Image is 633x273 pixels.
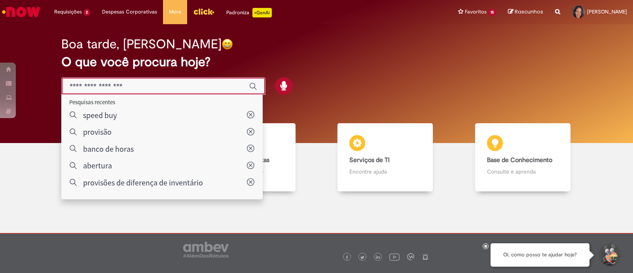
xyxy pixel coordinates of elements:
[597,243,621,267] button: Iniciar Conversa de Suporte
[226,8,272,17] div: Padroniza
[407,253,414,260] img: logo_footer_workplace.png
[102,8,157,16] span: Despesas Corporativas
[61,37,222,51] h2: Boa tarde, [PERSON_NAME]
[61,55,572,69] h2: O que você procura hoje?
[193,6,214,17] img: click_logo_yellow_360x200.png
[349,168,421,176] p: Encontre ajuda
[83,9,90,16] span: 2
[222,38,233,50] img: happy-face.png
[389,252,400,262] img: logo_footer_youtube.png
[54,8,82,16] span: Requisições
[349,156,390,164] b: Serviços de TI
[360,256,364,260] img: logo_footer_twitter.png
[587,8,627,15] span: [PERSON_NAME]
[422,253,429,260] img: logo_footer_naosei.png
[1,4,42,20] img: ServiceNow
[212,156,269,164] b: Catálogo de Ofertas
[488,9,496,16] span: 15
[316,123,454,192] a: Serviços de TI Encontre ajuda
[42,123,179,192] a: Tirar dúvidas Tirar dúvidas com Lupi Assist e Gen Ai
[454,123,592,192] a: Base de Conhecimento Consulte e aprenda
[487,156,552,164] b: Base de Conhecimento
[487,168,559,176] p: Consulte e aprenda
[183,242,229,258] img: logo_footer_ambev_rotulo_gray.png
[465,8,487,16] span: Favoritos
[345,256,349,260] img: logo_footer_facebook.png
[491,243,589,267] div: Oi, como posso te ajudar hoje?
[252,8,272,17] p: +GenAi
[169,8,181,16] span: More
[508,8,543,16] a: Rascunhos
[515,8,543,15] span: Rascunhos
[376,255,380,260] img: logo_footer_linkedin.png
